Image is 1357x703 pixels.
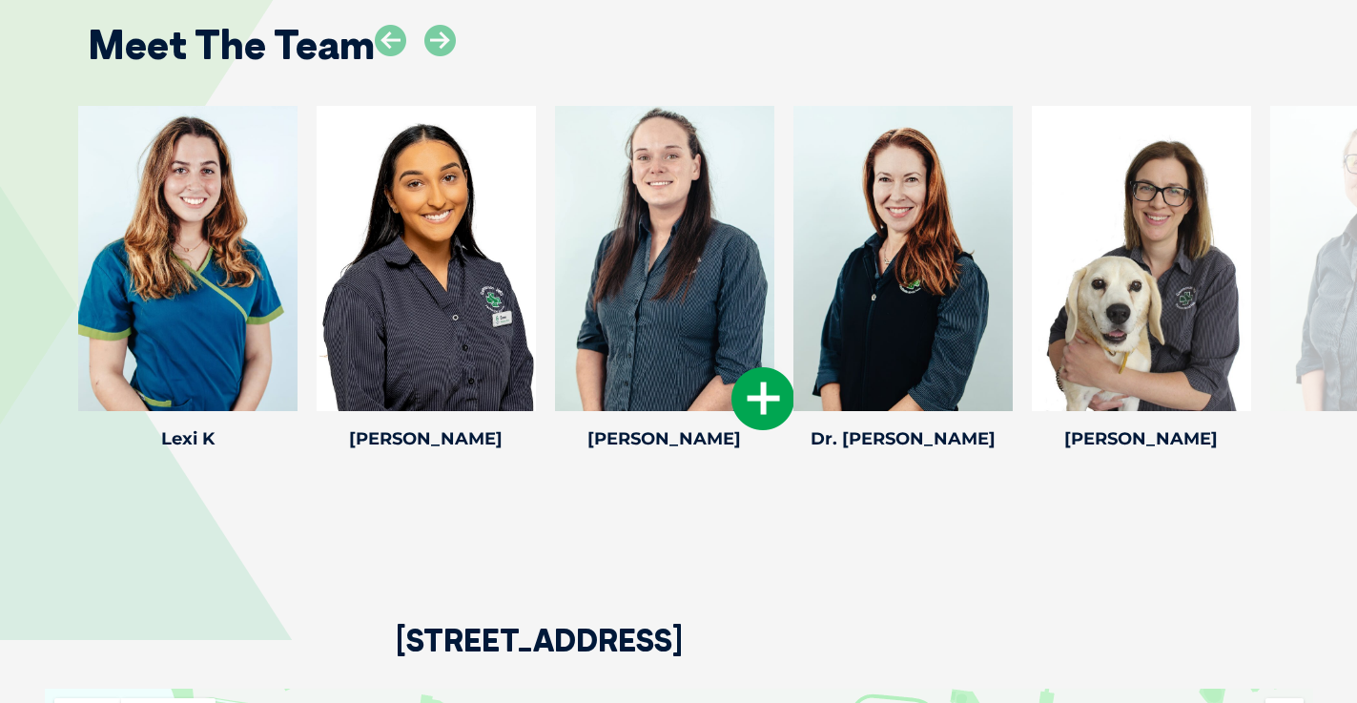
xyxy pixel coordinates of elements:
h4: [PERSON_NAME] [1032,430,1251,447]
h4: Dr. [PERSON_NAME] [793,430,1013,447]
h4: [PERSON_NAME] [555,430,774,447]
h2: [STREET_ADDRESS] [396,625,683,689]
h4: Lexi K [78,430,298,447]
h4: [PERSON_NAME] [317,430,536,447]
h2: Meet The Team [88,25,375,65]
